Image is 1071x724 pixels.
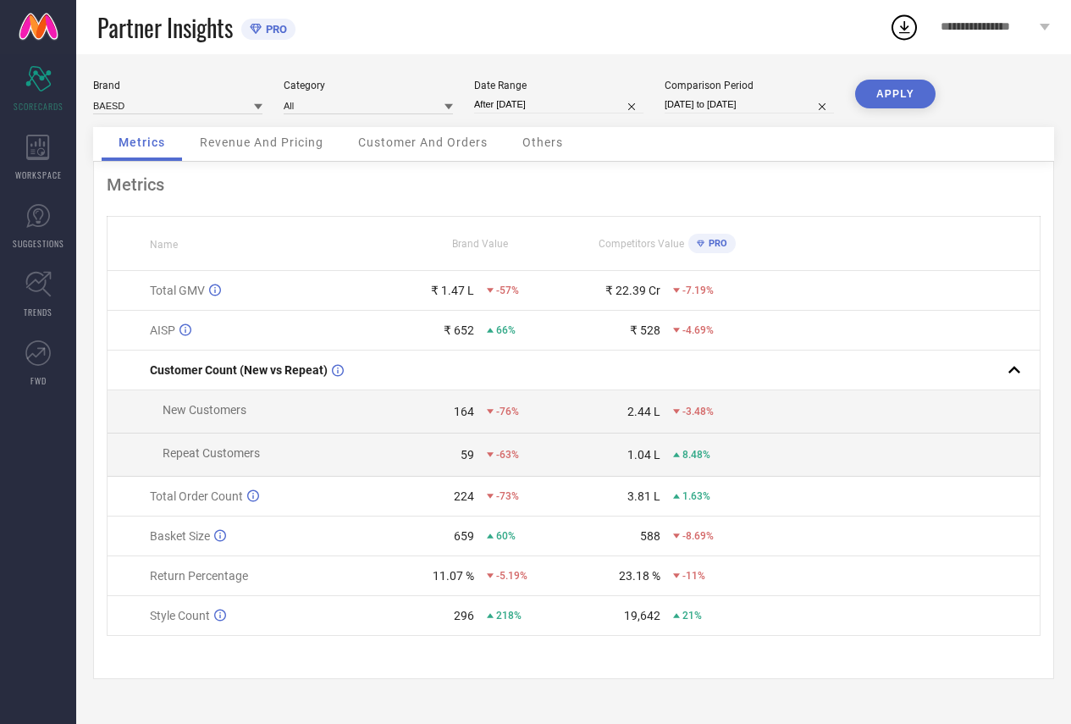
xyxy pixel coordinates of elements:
span: Basket Size [150,529,210,543]
div: ₹ 652 [444,323,474,337]
div: Date Range [474,80,643,91]
span: Total Order Count [150,489,243,503]
span: SCORECARDS [14,100,63,113]
span: New Customers [163,403,246,417]
span: WORKSPACE [15,169,62,181]
div: ₹ 1.47 L [431,284,474,297]
span: -57% [496,285,519,296]
span: 60% [496,530,516,542]
span: -76% [496,406,519,417]
button: APPLY [855,80,936,108]
div: 23.18 % [619,569,660,583]
div: 588 [640,529,660,543]
span: Competitors Value [599,238,684,250]
span: -63% [496,449,519,461]
span: Total GMV [150,284,205,297]
span: 8.48% [682,449,710,461]
div: 59 [461,448,474,461]
span: -3.48% [682,406,714,417]
span: Partner Insights [97,10,233,45]
span: 66% [496,324,516,336]
div: 659 [454,529,474,543]
div: 2.44 L [627,405,660,418]
span: PRO [262,23,287,36]
span: AISP [150,323,175,337]
span: -8.69% [682,530,714,542]
div: Metrics [107,174,1041,195]
span: -4.69% [682,324,714,336]
span: Name [150,239,178,251]
div: 1.04 L [627,448,660,461]
div: ₹ 528 [630,323,660,337]
div: 3.81 L [627,489,660,503]
div: 164 [454,405,474,418]
span: Repeat Customers [163,446,260,460]
span: Metrics [119,135,165,149]
div: 224 [454,489,474,503]
span: 218% [496,610,522,622]
span: Brand Value [452,238,508,250]
span: -73% [496,490,519,502]
div: ₹ 22.39 Cr [605,284,660,297]
div: Brand [93,80,262,91]
div: 19,642 [624,609,660,622]
div: Comparison Period [665,80,834,91]
span: 21% [682,610,702,622]
div: Open download list [889,12,919,42]
div: 11.07 % [433,569,474,583]
span: PRO [704,238,727,249]
span: Customer Count (New vs Repeat) [150,363,328,377]
span: -11% [682,570,705,582]
div: Category [284,80,453,91]
span: Style Count [150,609,210,622]
span: Others [522,135,563,149]
span: -5.19% [496,570,527,582]
div: 296 [454,609,474,622]
span: Return Percentage [150,569,248,583]
span: TRENDS [24,306,52,318]
span: Revenue And Pricing [200,135,323,149]
span: Customer And Orders [358,135,488,149]
input: Select comparison period [665,96,834,113]
input: Select date range [474,96,643,113]
span: -7.19% [682,285,714,296]
span: SUGGESTIONS [13,237,64,250]
span: FWD [30,374,47,387]
span: 1.63% [682,490,710,502]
